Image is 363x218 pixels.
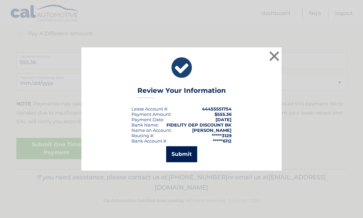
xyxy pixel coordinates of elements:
h3: Review Your Information [137,86,226,98]
span: $555.36 [215,112,232,117]
div: Bank Account #: [131,138,167,144]
span: Payment Date [131,117,163,122]
strong: FIDELITY DEP DISCOUNT BK [166,122,232,128]
strong: 44455551754 [202,106,232,112]
button: × [268,49,281,63]
div: Payment Amount: [131,112,171,117]
div: Bank Name: [131,122,159,128]
div: Name on Account: [131,128,172,133]
button: Submit [166,146,197,162]
div: Routing #: [131,133,154,138]
div: Lease Account #: [131,106,168,112]
strong: [PERSON_NAME] [192,128,232,133]
span: [DATE] [216,117,232,122]
div: : [131,117,164,122]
